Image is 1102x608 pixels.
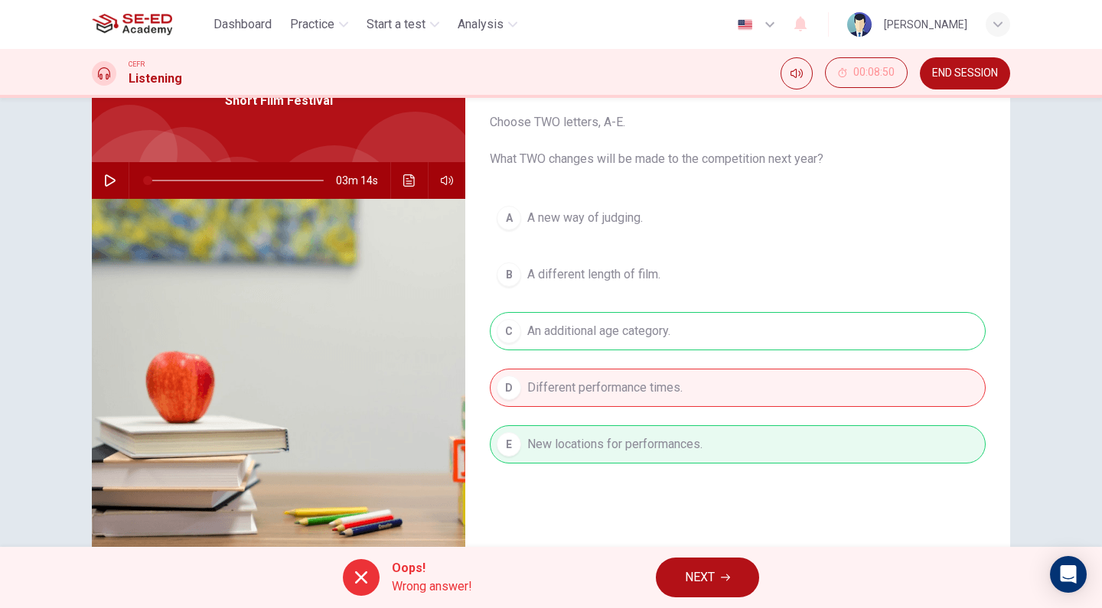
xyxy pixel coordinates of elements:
button: 00:08:50 [825,57,908,88]
button: Dashboard [207,11,278,38]
img: SE-ED Academy logo [92,9,172,40]
div: [PERSON_NAME] [884,15,967,34]
span: 03m 14s [336,162,390,199]
div: Open Intercom Messenger [1050,556,1087,593]
img: en [735,19,755,31]
div: Mute [781,57,813,89]
img: Profile picture [847,12,872,37]
span: Wrong answer! [392,577,472,596]
span: END SESSION [932,67,998,80]
span: Practice [290,15,334,34]
button: Analysis [452,11,523,38]
h1: Listening [129,70,182,88]
span: Oops! [392,559,472,577]
button: Practice [284,11,354,38]
span: Start a test [367,15,425,34]
span: NEXT [685,567,715,588]
span: CEFR [129,59,145,70]
span: Choose TWO letters, A-E. What TWO changes will be made to the competition next year? [490,113,986,168]
img: Short Film Festival [92,199,465,571]
div: Hide [825,57,908,89]
span: Short Film Festival [225,92,333,110]
span: 00:08:50 [853,67,895,79]
span: Analysis [458,15,504,34]
button: NEXT [656,558,759,597]
button: END SESSION [920,57,1010,89]
span: Dashboard [214,15,272,34]
button: Click to see the audio transcription [397,162,422,199]
a: SE-ED Academy logo [92,9,207,40]
button: Start a test [360,11,445,38]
